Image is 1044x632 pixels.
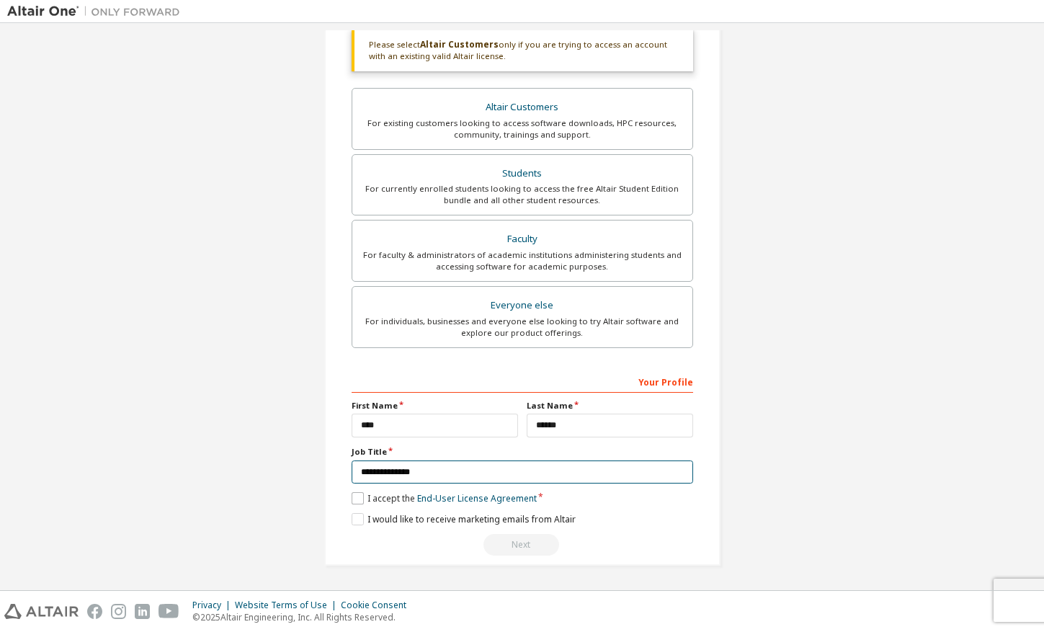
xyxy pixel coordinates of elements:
[361,97,684,117] div: Altair Customers
[352,400,518,411] label: First Name
[159,604,179,619] img: youtube.svg
[352,534,693,556] div: Read and acccept EULA to continue
[341,600,415,611] div: Cookie Consent
[361,229,684,249] div: Faculty
[4,604,79,619] img: altair_logo.svg
[352,513,576,525] label: I would like to receive marketing emails from Altair
[352,446,693,458] label: Job Title
[111,604,126,619] img: instagram.svg
[361,316,684,339] div: For individuals, businesses and everyone else looking to try Altair software and explore our prod...
[417,492,537,504] a: End-User License Agreement
[192,600,235,611] div: Privacy
[361,164,684,184] div: Students
[352,30,693,71] div: Please select only if you are trying to access an account with an existing valid Altair license.
[527,400,693,411] label: Last Name
[361,295,684,316] div: Everyone else
[235,600,341,611] div: Website Terms of Use
[7,4,187,19] img: Altair One
[87,604,102,619] img: facebook.svg
[361,249,684,272] div: For faculty & administrators of academic institutions administering students and accessing softwa...
[352,492,537,504] label: I accept the
[420,38,499,50] b: Altair Customers
[135,604,150,619] img: linkedin.svg
[361,183,684,206] div: For currently enrolled students looking to access the free Altair Student Edition bundle and all ...
[352,370,693,393] div: Your Profile
[192,611,415,623] p: © 2025 Altair Engineering, Inc. All Rights Reserved.
[361,117,684,141] div: For existing customers looking to access software downloads, HPC resources, community, trainings ...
